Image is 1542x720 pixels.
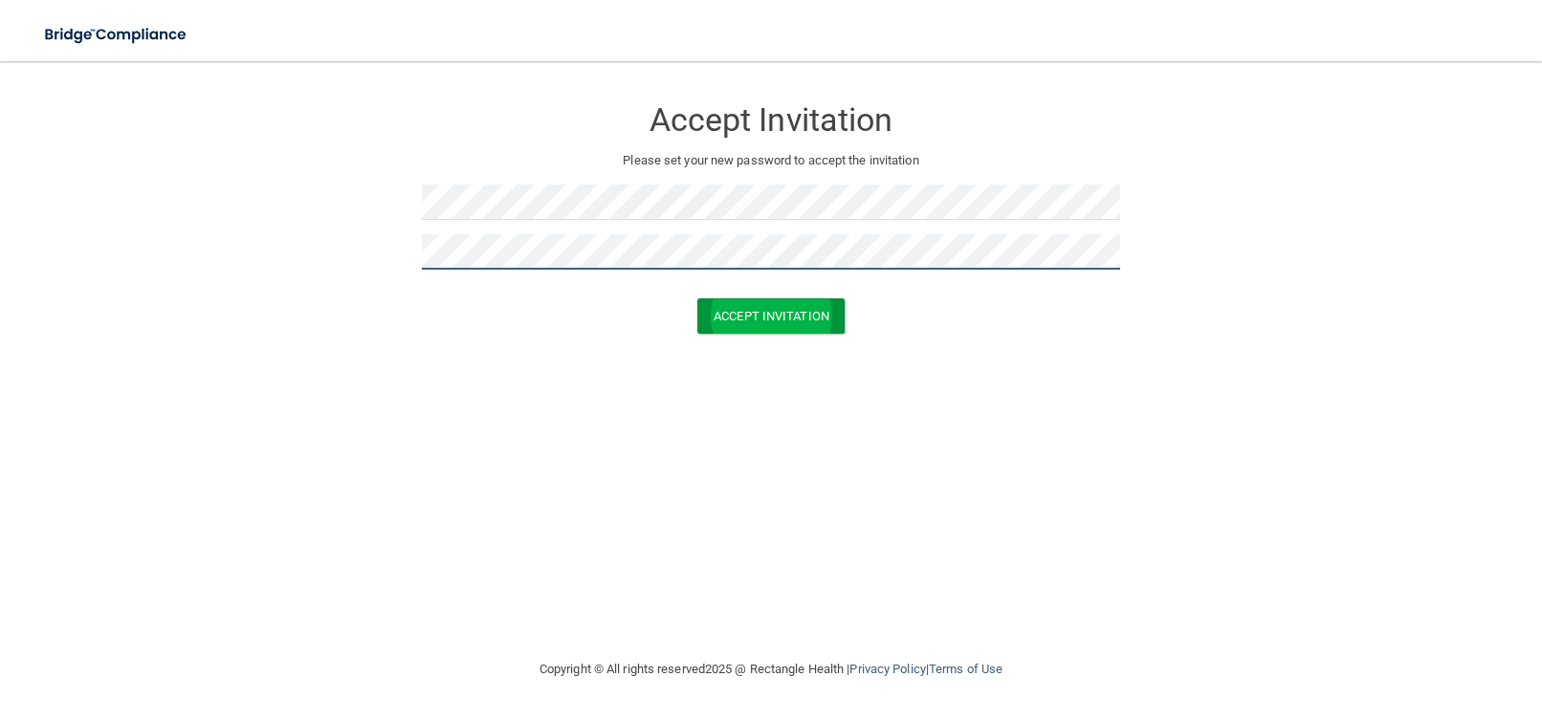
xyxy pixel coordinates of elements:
img: bridge_compliance_login_screen.278c3ca4.svg [29,15,205,55]
button: Accept Invitation [697,298,845,334]
a: Terms of Use [929,662,1002,676]
a: Privacy Policy [849,662,925,676]
h3: Accept Invitation [422,102,1120,138]
p: Please set your new password to accept the invitation [436,149,1106,172]
div: Copyright © All rights reserved 2025 @ Rectangle Health | | [422,639,1120,700]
